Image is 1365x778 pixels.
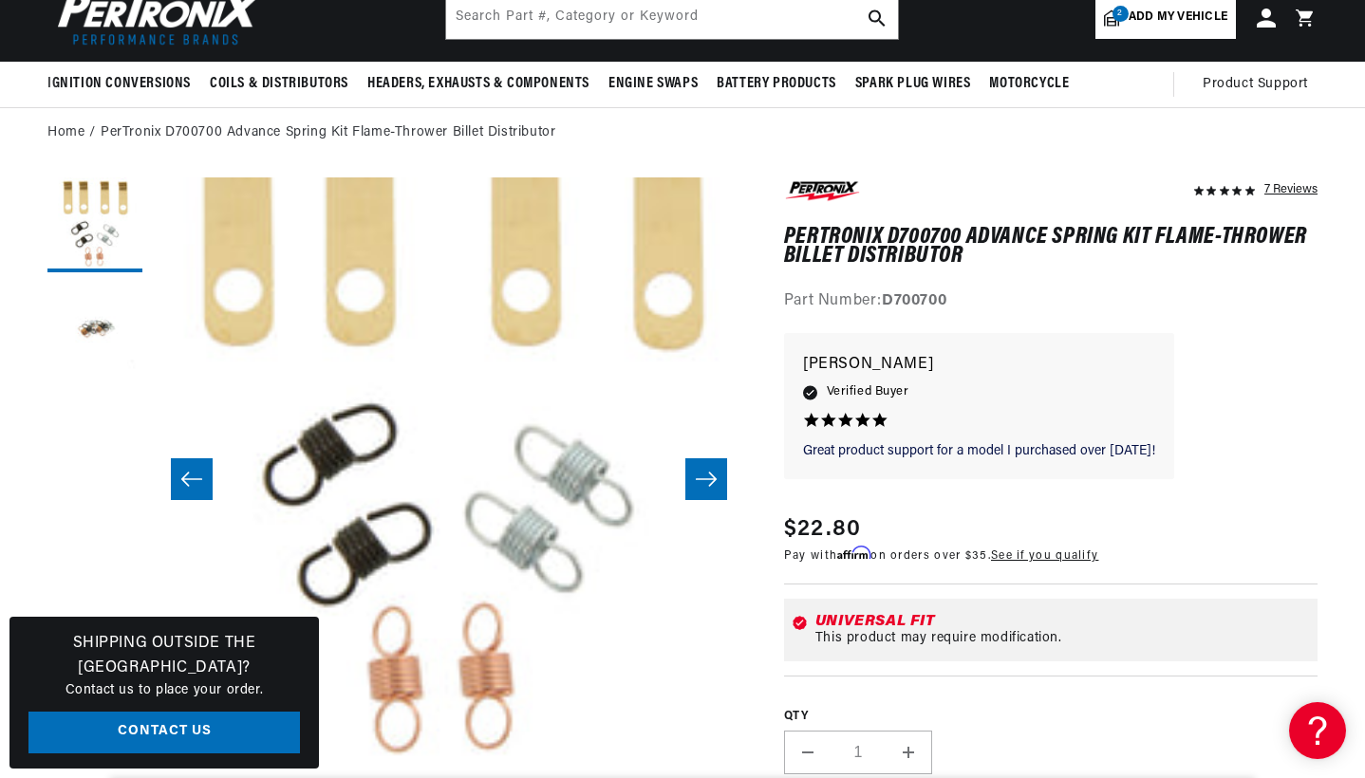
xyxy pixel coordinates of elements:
[1203,74,1308,95] span: Product Support
[47,282,142,377] button: Load image 2 in gallery view
[989,74,1069,94] span: Motorcycle
[210,74,348,94] span: Coils & Distributors
[367,74,589,94] span: Headers, Exhausts & Components
[47,122,84,143] a: Home
[599,62,707,106] summary: Engine Swaps
[47,74,191,94] span: Ignition Conversions
[837,546,870,560] span: Affirm
[47,122,1318,143] nav: breadcrumbs
[1129,9,1227,27] span: Add my vehicle
[358,62,599,106] summary: Headers, Exhausts & Components
[28,712,300,754] a: Contact Us
[1113,6,1129,22] span: 2
[685,458,727,500] button: Slide right
[608,74,698,94] span: Engine Swaps
[707,62,846,106] summary: Battery Products
[803,442,1155,461] p: Great product support for a model I purchased over [DATE]!
[846,62,981,106] summary: Spark Plug Wires
[855,74,971,94] span: Spark Plug Wires
[1203,62,1318,107] summary: Product Support
[803,352,1155,379] p: [PERSON_NAME]
[815,614,1310,629] div: Universal Fit
[784,546,1099,565] p: Pay with on orders over $35.
[1264,177,1318,200] div: 7 Reviews
[980,62,1078,106] summary: Motorcycle
[47,62,200,106] summary: Ignition Conversions
[101,122,555,143] a: PerTronix D700700 Advance Spring Kit Flame-Thrower Billet Distributor
[882,293,946,308] strong: D700700
[815,631,1310,646] div: This product may require modification.
[28,632,300,680] h3: Shipping Outside the [GEOGRAPHIC_DATA]?
[28,680,300,701] p: Contact us to place your order.
[717,74,836,94] span: Battery Products
[784,709,1318,725] label: QTY
[47,177,142,272] button: Load image 1 in gallery view
[784,228,1318,267] h1: PerTronix D700700 Advance Spring Kit Flame-Thrower Billet Distributor
[171,458,213,500] button: Slide left
[827,381,908,402] span: Verified Buyer
[784,289,1318,314] div: Part Number:
[200,62,358,106] summary: Coils & Distributors
[991,550,1098,562] a: See if you qualify - Learn more about Affirm Financing (opens in modal)
[784,512,862,546] span: $22.80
